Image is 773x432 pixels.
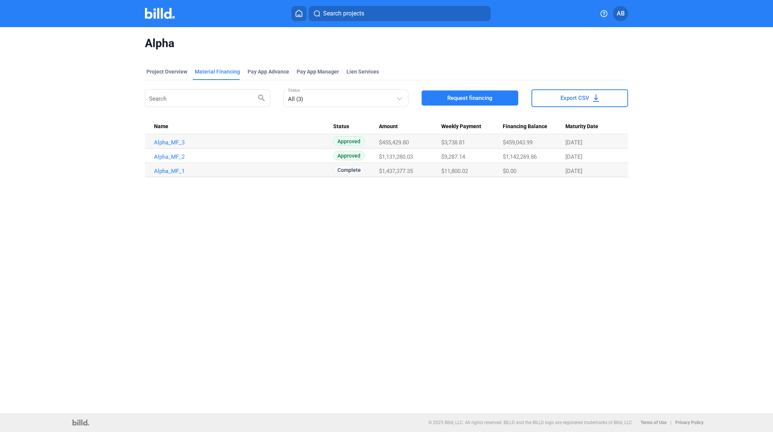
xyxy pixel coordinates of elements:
[675,420,704,425] b: Privacy Policy
[72,420,89,426] img: logo
[441,153,465,160] span: $9,287.14
[154,123,333,130] div: Name
[309,6,491,21] button: Search projects
[565,139,582,146] span: [DATE]
[428,420,633,425] p: © 2025 Billd, LLC. All rights reserved. BILLD and the BILLD logo are registered trademarks of Bil...
[441,139,465,146] span: $3,738.81
[379,168,413,175] span: $1,437,377.35
[248,68,289,75] div: Pay App Advance
[333,123,379,130] div: Status
[195,68,240,75] div: Material Financing
[441,168,468,175] span: $11,800.02
[333,123,349,130] span: Status
[565,168,582,175] span: [DATE]
[154,153,333,160] a: Alpha_MF_2
[422,90,518,106] button: Request financing
[333,136,365,146] span: Approved
[154,123,168,130] span: Name
[257,93,266,102] mat-icon: search
[565,153,582,160] span: [DATE]
[503,139,533,146] span: $459,043.99
[617,9,625,18] span: AB
[333,151,365,160] span: Approved
[333,165,365,175] span: Complete
[146,68,187,75] div: Project Overview
[346,68,379,75] div: Lien Services
[503,123,565,130] div: Financing Balance
[531,89,628,107] button: Export CSV
[503,168,516,175] span: $0.00
[145,36,628,51] span: Alpha
[379,123,398,130] span: Amount
[441,123,481,130] span: Weekly Payment
[154,139,333,146] a: Alpha_MF_3
[565,123,598,130] span: Maturity Date
[288,96,303,103] mat-select-trigger: All (3)
[503,123,547,130] span: Financing Balance
[565,123,619,130] div: Maturity Date
[670,420,671,425] p: |
[145,8,175,19] img: Billd Company Logo
[641,420,667,425] b: Terms of Use
[441,123,503,130] div: Weekly Payment
[613,6,628,21] button: AB
[447,94,493,102] span: Request financing
[154,168,333,175] a: Alpha_MF_1
[297,68,339,75] span: Pay App Manager
[561,94,589,102] span: Export CSV
[379,153,413,160] span: $1,131,280.03
[323,9,364,18] span: Search projects
[503,153,537,160] span: $1,142,269.86
[379,139,409,146] span: $455,429.80
[379,123,441,130] div: Amount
